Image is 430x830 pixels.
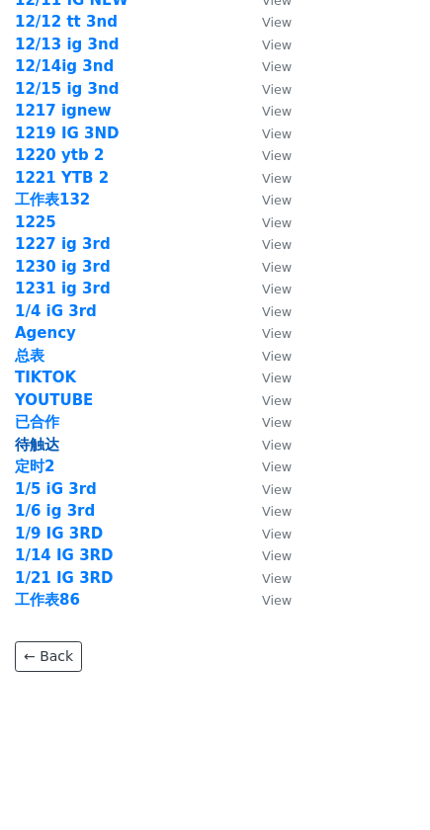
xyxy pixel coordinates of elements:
[242,124,292,142] a: View
[242,546,292,564] a: View
[15,413,59,431] a: 已合作
[262,193,292,207] small: View
[262,349,292,364] small: View
[242,480,292,498] a: View
[262,304,292,319] small: View
[242,235,292,253] a: View
[262,215,292,230] small: View
[15,569,114,587] strong: 1/21 IG 3RD
[262,282,292,296] small: View
[262,482,292,497] small: View
[242,525,292,542] a: View
[15,457,54,475] a: 定时2
[262,438,292,453] small: View
[242,102,292,120] a: View
[262,171,292,186] small: View
[262,82,292,97] small: View
[15,302,97,320] a: 1/4 iG 3rd
[15,169,109,187] a: 1221 YTB 2
[242,57,292,75] a: View
[331,735,430,830] iframe: Chat Widget
[15,36,119,53] a: 12/13 ig 3nd
[15,391,93,409] a: YOUTUBE
[262,260,292,275] small: View
[262,59,292,74] small: View
[242,347,292,365] a: View
[15,124,120,142] a: 1219 IG 3ND
[262,571,292,586] small: View
[242,13,292,31] a: View
[262,237,292,252] small: View
[262,393,292,408] small: View
[242,569,292,587] a: View
[15,57,114,75] strong: 12/14ig 3nd
[262,527,292,541] small: View
[242,591,292,609] a: View
[242,324,292,342] a: View
[242,436,292,454] a: View
[262,415,292,430] small: View
[15,80,119,98] a: 12/15 ig 3nd
[262,104,292,119] small: View
[242,146,292,164] a: View
[262,504,292,519] small: View
[262,38,292,52] small: View
[242,213,292,231] a: View
[15,146,104,164] a: 1220 ytb 2
[15,525,103,542] strong: 1/9 IG 3RD
[15,502,95,520] a: 1/6 ig 3rd
[262,126,292,141] small: View
[15,347,44,365] a: 总表
[242,258,292,276] a: View
[262,459,292,474] small: View
[242,36,292,53] a: View
[262,15,292,30] small: View
[15,480,97,498] a: 1/5 iG 3rd
[242,280,292,297] a: View
[15,280,111,297] a: 1231 ig 3rd
[15,641,82,672] a: ← Back
[15,213,56,231] a: 1225
[15,258,111,276] a: 1230 ig 3rd
[242,302,292,320] a: View
[15,324,76,342] a: Agency
[242,502,292,520] a: View
[242,191,292,208] a: View
[262,593,292,608] small: View
[15,436,59,454] a: 待触达
[262,326,292,341] small: View
[262,548,292,563] small: View
[15,191,90,208] a: 工作表132
[15,235,111,253] a: 1227 ig 3rd
[15,102,112,120] a: 1217 ignew
[242,413,292,431] a: View
[15,369,76,386] a: TIKTOK
[242,169,292,187] a: View
[15,546,114,564] a: 1/14 IG 3RD
[262,148,292,163] small: View
[242,391,292,409] a: View
[15,13,118,31] a: 12/12 tt 3nd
